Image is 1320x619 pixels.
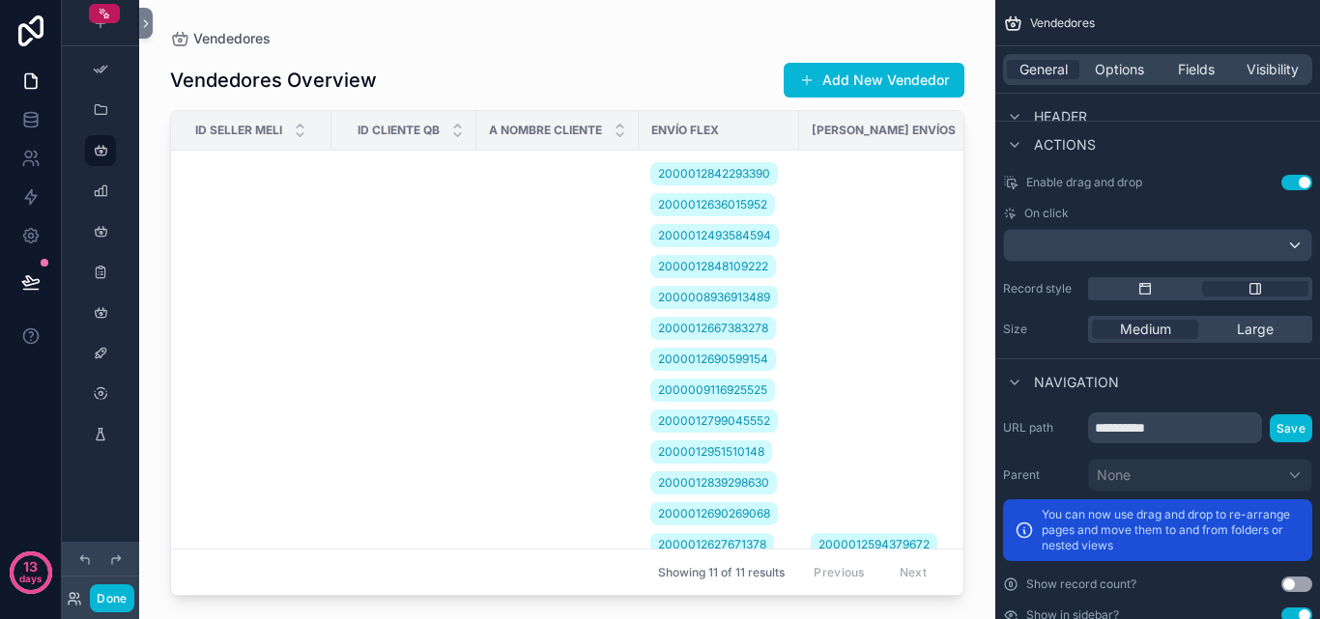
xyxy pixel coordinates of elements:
a: 2000012842293390 [650,162,778,185]
span: On click [1024,206,1069,221]
a: 2000012627671378 [650,533,774,556]
label: URL path [1003,420,1080,436]
span: 2000012951510148 [658,444,764,460]
span: General [1019,60,1068,79]
span: 2000012799045552 [658,413,770,429]
span: None [1097,465,1131,485]
a: 2000012690599154 [650,348,776,371]
span: A nombre cliente [489,123,602,138]
span: Navigation [1034,373,1119,392]
label: Parent [1003,467,1080,483]
h1: Vendedores Overview [170,67,377,94]
button: Save [1270,414,1312,442]
span: 2000012839298630 [658,475,769,491]
span: ID Seller Meli [195,123,282,138]
span: Visibility [1247,60,1299,79]
span: 2000012842293390 [658,166,770,182]
span: 2000012667383278 [658,321,768,336]
span: Showing 11 of 11 results [658,565,785,580]
a: 2000012493584594 [650,224,779,247]
span: [PERSON_NAME] Envíos [812,123,956,138]
a: 2000012799045552 [650,409,778,433]
span: 2000012690599154 [658,352,768,367]
span: Header [1034,107,1087,127]
p: You can now use drag and drop to re-arrange pages and move them to and from folders or nested views [1042,507,1301,553]
a: 2000012690269068 [650,502,778,525]
label: Show record count? [1026,577,1136,592]
a: 2000009116925525 [650,379,775,402]
a: 2000012667383278 [650,317,776,340]
span: Options [1095,60,1144,79]
a: 2000012636015952 [650,193,775,216]
span: Enable drag and drop [1026,175,1142,190]
span: Envío Flex [651,123,719,138]
label: Size [1003,322,1080,337]
a: Vendedores [170,29,271,48]
span: Actions [1034,135,1096,155]
button: Add New Vendedor [784,63,964,98]
span: 2000012594379672 [818,537,930,552]
a: 2000012951510148 [650,440,772,464]
span: Vendedores [193,29,271,48]
span: 2000012690269068 [658,506,770,521]
span: 2000012636015952 [658,197,767,212]
a: 2000012839298630 [650,471,777,494]
button: None [1088,459,1312,492]
span: 2000009116925525 [658,382,767,398]
span: Fields [1178,60,1215,79]
span: 2000012627671378 [658,537,766,552]
span: ID Cliente QB [358,123,440,138]
p: days [19,565,43,592]
span: Vendedores [1030,15,1095,31]
span: 2000012493584594 [658,228,771,243]
button: Done [90,584,133,612]
a: 2000008936913489 [650,286,778,309]
span: 2000008936913489 [658,290,770,305]
span: Large [1237,320,1274,339]
a: 2000012594379672 [811,533,937,556]
span: Medium [1120,320,1171,339]
a: 2000012848109222 [650,255,776,278]
p: 13 [23,557,38,577]
label: Record style [1003,281,1080,296]
span: 2000012848109222 [658,259,768,274]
